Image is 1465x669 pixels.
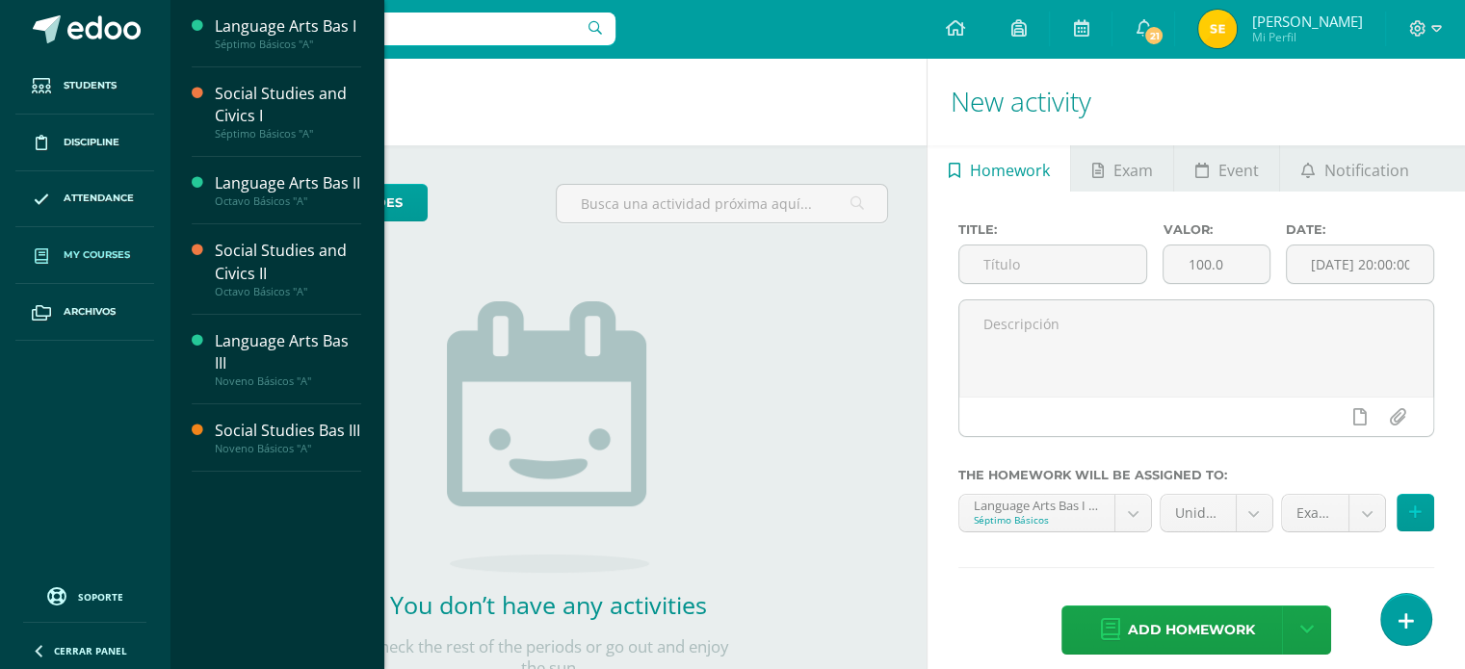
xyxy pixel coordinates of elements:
label: Valor: [1163,222,1270,237]
div: Language Arts Bas I 'A' [974,495,1100,513]
a: Language Arts Bas I 'A'Séptimo Básicos [959,495,1151,531]
span: Exam (20.0%) [1296,495,1334,531]
a: Event [1174,145,1279,192]
a: Attendance [15,171,154,228]
span: Event [1218,147,1259,193]
div: Noveno Básicos "A" [215,374,361,388]
span: Archivos [64,304,116,320]
span: Attendance [64,191,134,206]
h2: You don’t have any activities [355,588,741,621]
input: Puntos máximos [1164,245,1269,283]
span: Cerrar panel [54,644,127,657]
a: Language Arts Bas IIINoveno Básicos "A" [215,330,361,388]
input: Search a user… [182,13,615,45]
div: Séptimo Básicos "A" [215,38,361,51]
span: Unidad 4 [1175,495,1221,531]
div: Séptimo Básicos "A" [215,127,361,141]
a: Exam [1071,145,1173,192]
h1: New activity [951,58,1442,145]
div: Social Studies and Civics II [215,240,361,284]
div: Social Studies and Civics I [215,83,361,127]
h1: Activities [193,58,903,145]
a: Homework [928,145,1070,192]
div: Language Arts Bas II [215,172,361,194]
span: Discipline [64,135,119,150]
span: Exam [1113,147,1153,193]
img: no_activities.png [447,301,649,573]
a: Soporte [23,582,146,608]
label: Title: [958,222,1148,237]
input: Fecha de entrega [1287,245,1433,283]
span: 21 [1143,25,1164,46]
span: Soporte [78,590,123,604]
div: Séptimo Básicos [974,513,1100,527]
span: Students [64,78,117,93]
a: Language Arts Bas ISéptimo Básicos "A" [215,15,361,51]
span: [PERSON_NAME] [1251,12,1362,31]
a: Social Studies Bas IIINoveno Básicos "A" [215,420,361,455]
label: Date: [1286,222,1434,237]
span: Homework [970,147,1050,193]
div: Social Studies Bas III [215,420,361,442]
div: Octavo Básicos "A" [215,194,361,208]
a: Archivos [15,284,154,341]
div: Octavo Básicos "A" [215,285,361,298]
a: Social Studies and Civics IIOctavo Básicos "A" [215,240,361,297]
input: Título [959,245,1147,283]
div: Noveno Básicos "A" [215,442,361,455]
a: Notification [1280,145,1429,192]
a: My courses [15,227,154,284]
a: Exam (20.0%) [1282,495,1385,531]
span: Notification [1324,147,1409,193]
span: Add homework [1128,606,1255,654]
img: 4e9def19cc85b7c337b3cd984476dcf2.png [1198,10,1237,48]
input: Busca una actividad próxima aquí... [557,185,887,222]
a: Discipline [15,115,154,171]
a: Language Arts Bas IIOctavo Básicos "A" [215,172,361,208]
div: Language Arts Bas I [215,15,361,38]
a: Students [15,58,154,115]
label: The homework will be assigned to: [958,468,1434,482]
div: Language Arts Bas III [215,330,361,374]
span: My courses [64,247,130,263]
a: Social Studies and Civics ISéptimo Básicos "A" [215,83,361,141]
span: Mi Perfil [1251,29,1362,45]
a: Unidad 4 [1161,495,1272,531]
